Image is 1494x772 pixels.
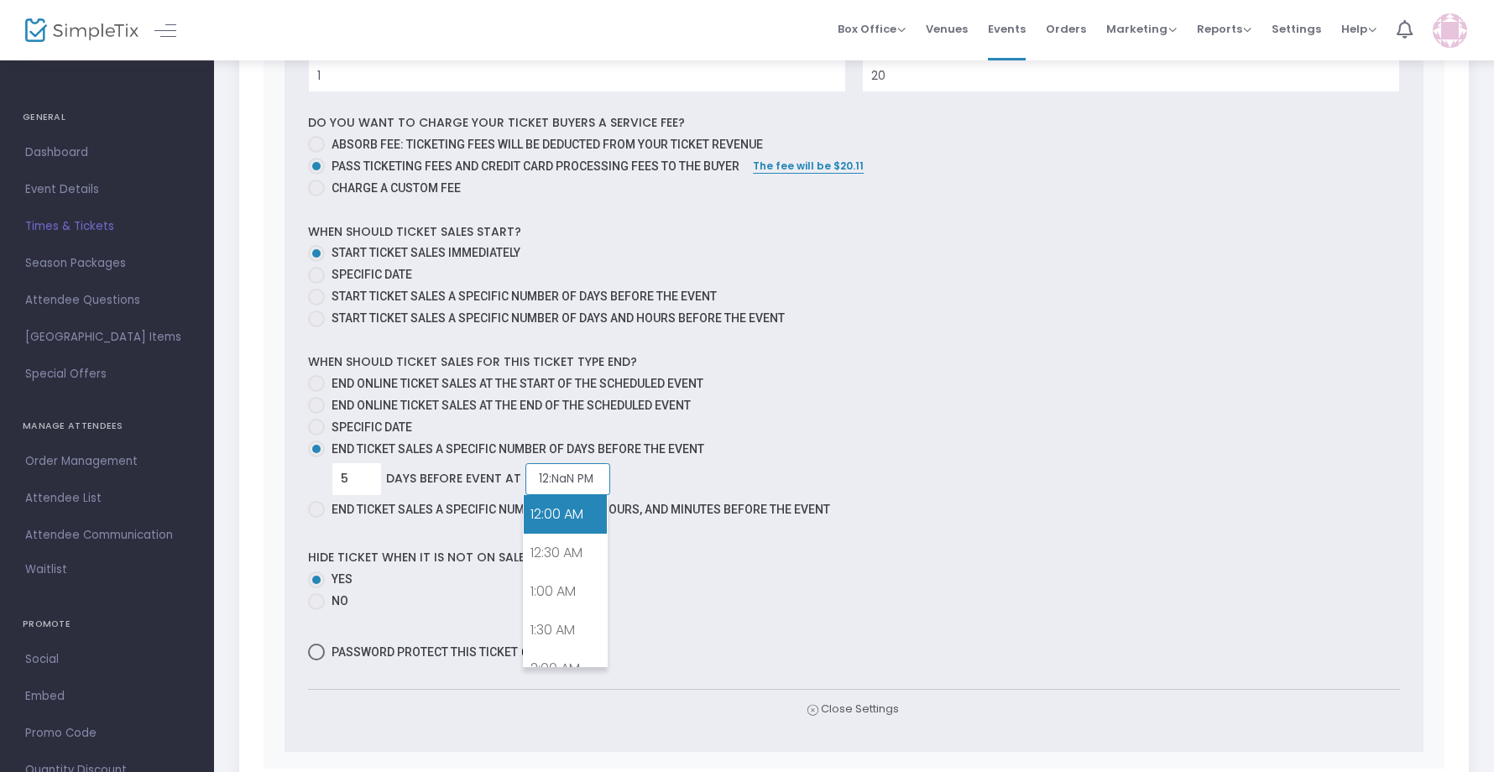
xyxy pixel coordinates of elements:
[325,180,461,197] span: Charge a custom fee
[325,158,739,175] span: Pass ticketing fees and credit card processing fees to the buyer
[332,442,704,456] span: End ticket sales a specific number of days before the event
[1106,21,1177,37] span: Marketing
[25,722,189,744] span: Promo Code
[325,571,353,588] span: Yes
[524,572,607,611] a: 1:00 AM
[25,686,189,707] span: Embed
[332,246,520,259] span: Start ticket sales immediately
[23,101,191,134] h4: GENERAL
[25,649,189,670] span: Social
[332,138,763,151] span: Absorb fee: Ticketing fees will be deducted from your ticket revenue
[332,311,785,325] span: Start ticket sales a specific number of days and hours before the event
[308,114,685,132] label: Do you want to charge your ticket buyers a service fee?
[332,268,412,281] span: Specific Date
[25,363,189,385] span: Special Offers
[308,223,521,241] label: When should ticket sales start?
[524,649,607,688] a: 2:00 AM
[25,488,189,509] span: Attendee List
[332,642,518,662] span: Password protect this ticket
[753,159,864,173] span: The fee will be $20.11
[23,608,191,641] h4: PROMOTE
[25,451,189,472] span: Order Management
[332,462,1400,496] div: Days Before event at
[524,495,607,534] a: 12:00 AM
[332,377,703,390] span: End online ticket sales at the start of the scheduled event
[332,289,717,303] span: Start ticket sales a specific number of days before the event
[1272,8,1321,50] span: Settings
[332,399,691,412] span: End online ticket sales at the end of the scheduled event
[25,561,67,578] span: Waitlist
[25,326,189,348] span: [GEOGRAPHIC_DATA] Items
[1197,21,1251,37] span: Reports
[988,8,1026,50] span: Events
[524,611,607,649] a: 1:30 AM
[807,701,899,718] span: Close Settings
[23,409,191,443] h4: MANAGE ATTENDEES
[926,8,968,50] span: Venues
[1341,21,1376,37] span: Help
[525,463,610,495] input: End Time
[25,524,189,546] span: Attendee Communication
[25,216,189,237] span: Times & Tickets
[1046,8,1086,50] span: Orders
[308,353,637,371] label: When should ticket sales for this ticket type end?
[25,179,189,201] span: Event Details
[332,420,412,434] span: Specific Date
[25,289,189,311] span: Attendee Questions
[838,21,906,37] span: Box Office
[524,534,607,572] a: 12:30 AM
[325,592,348,610] span: No
[25,253,189,274] span: Season Packages
[308,545,550,571] label: Hide ticket when it is not on sale
[522,644,539,660] img: question-mark
[332,463,381,495] input: Days
[25,142,189,164] span: Dashboard
[332,503,830,516] span: End ticket sales a specific number of days, hours, and minutes before the event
